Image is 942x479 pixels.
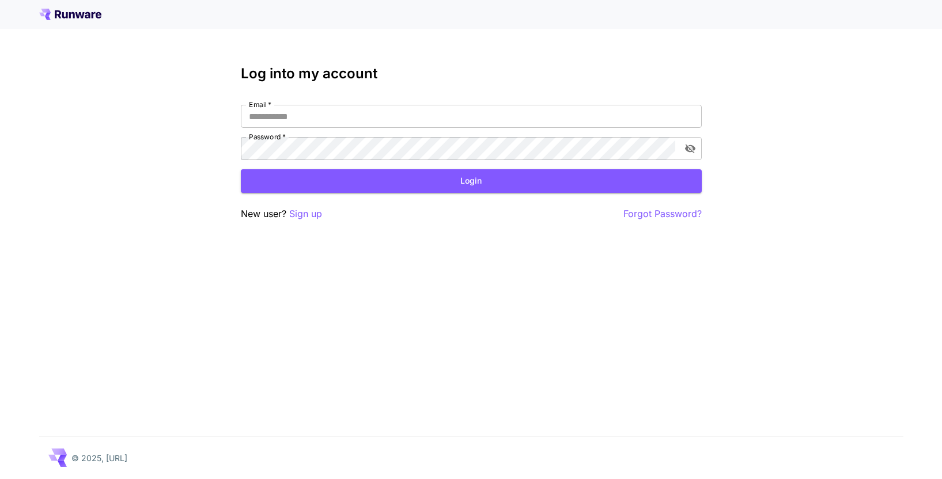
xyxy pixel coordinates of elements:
[241,66,702,82] h3: Log into my account
[241,169,702,193] button: Login
[680,138,701,159] button: toggle password visibility
[289,207,322,221] button: Sign up
[249,100,271,109] label: Email
[249,132,286,142] label: Password
[623,207,702,221] button: Forgot Password?
[71,452,127,464] p: © 2025, [URL]
[241,207,322,221] p: New user?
